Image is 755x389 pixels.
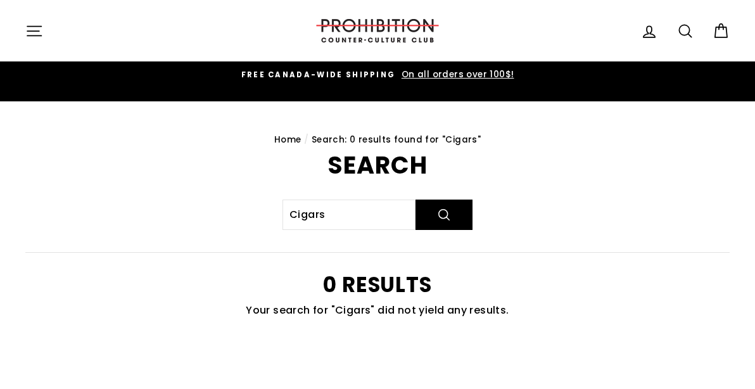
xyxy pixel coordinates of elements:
input: Search our store [282,200,416,230]
h1: Search [25,153,730,177]
a: Home [274,134,301,146]
a: FREE CANADA-WIDE SHIPPING On all orders over 100$! [29,68,726,82]
h2: 0 results [25,275,730,296]
span: FREE CANADA-WIDE SHIPPING [241,70,396,80]
nav: breadcrumbs [25,133,730,147]
img: PROHIBITION COUNTER-CULTURE CLUB [314,19,441,42]
span: Search: 0 results found for "Cigars" [312,134,481,146]
span: / [304,134,308,146]
span: On all orders over 100$! [398,68,514,80]
p: Your search for "Cigars" did not yield any results. [25,302,730,319]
